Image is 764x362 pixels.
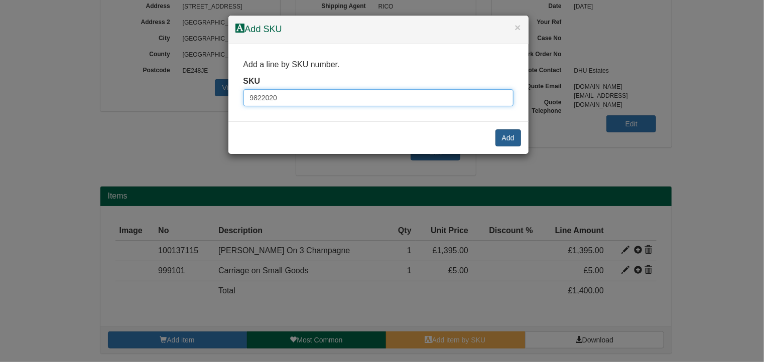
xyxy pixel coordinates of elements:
[243,59,514,71] p: Add a line by SKU number.
[495,129,521,146] button: Add
[243,89,514,106] input: Type SKU
[243,76,261,87] label: SKU
[236,23,521,36] h4: Add SKU
[515,22,521,33] button: ×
